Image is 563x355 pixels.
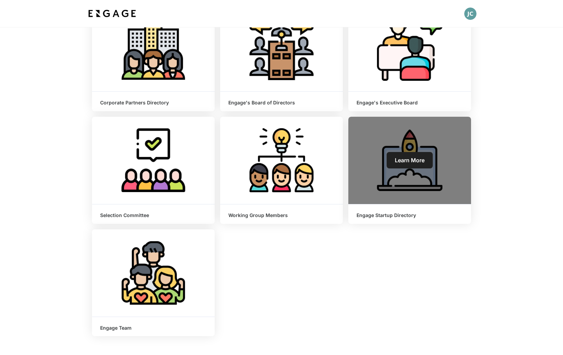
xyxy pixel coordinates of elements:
[395,157,425,164] span: Learn More
[100,325,206,331] h6: Engage Team
[100,100,206,106] h6: Corporate Partners Directory
[228,100,335,106] h6: Engage's Board of Directors
[100,213,206,218] h6: Selection Committee
[387,152,433,168] a: Learn More
[87,8,137,20] img: bdf1fb74-1727-4ba0-a5bd-bc74ae9fc70b.jpeg
[357,213,463,218] h6: Engage Startup Directory
[464,8,477,20] img: Profile picture of Jaimie Clark
[464,8,477,20] button: Open profile menu
[357,100,463,106] h6: Engage's Executive Board
[228,213,335,218] h6: Working Group Members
